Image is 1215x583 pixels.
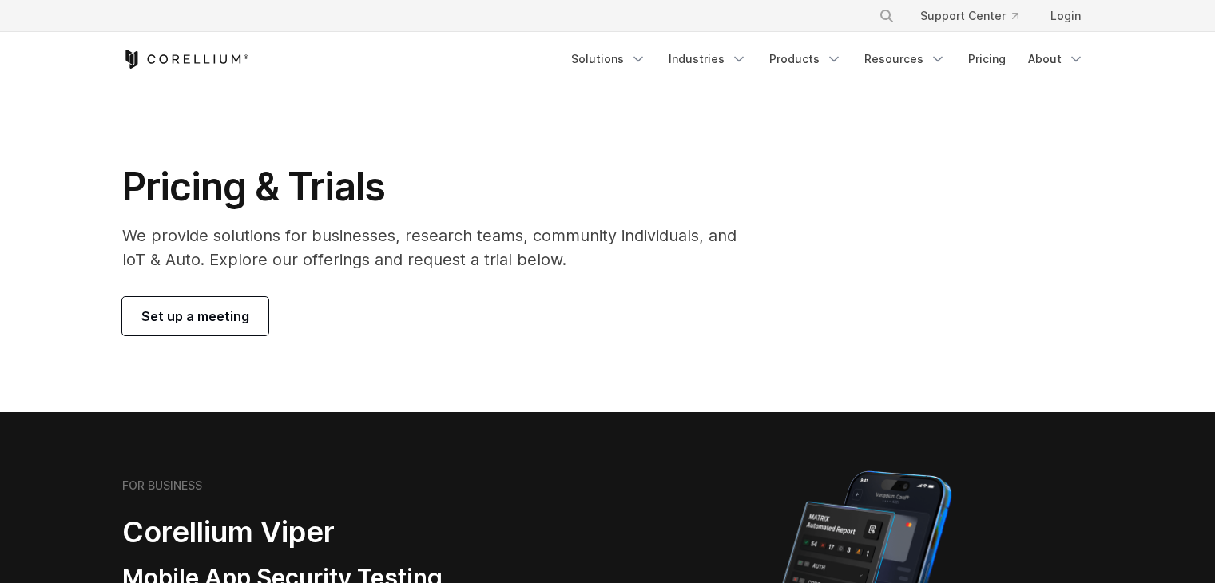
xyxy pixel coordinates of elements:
a: Set up a meeting [122,297,268,335]
a: Login [1038,2,1094,30]
a: Solutions [562,45,656,73]
a: Industries [659,45,756,73]
a: Support Center [907,2,1031,30]
h6: FOR BUSINESS [122,478,202,493]
a: Corellium Home [122,50,249,69]
a: Pricing [959,45,1015,73]
a: About [1018,45,1094,73]
h2: Corellium Viper [122,514,531,550]
a: Products [760,45,852,73]
button: Search [872,2,901,30]
p: We provide solutions for businesses, research teams, community individuals, and IoT & Auto. Explo... [122,224,759,272]
div: Navigation Menu [860,2,1094,30]
div: Navigation Menu [562,45,1094,73]
h1: Pricing & Trials [122,163,759,211]
span: Set up a meeting [141,307,249,326]
a: Resources [855,45,955,73]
